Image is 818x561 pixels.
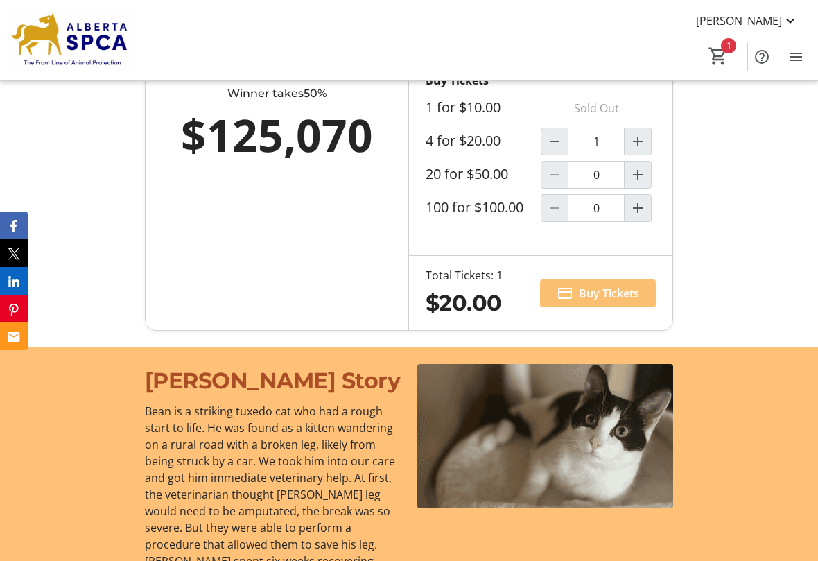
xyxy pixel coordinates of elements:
img: undefined [417,364,673,508]
div: $125,070 [173,102,381,169]
button: Cart [706,44,731,69]
div: Winner takes [173,85,381,102]
span: 50% [304,87,327,100]
button: Help [748,43,776,71]
strong: Buy Tickets [426,73,489,88]
img: Alberta SPCA's Logo [8,6,132,75]
button: Buy Tickets [540,279,656,307]
button: Menu [782,43,810,71]
button: Decrement by one [541,128,568,155]
p: Sold Out [541,94,652,122]
div: $20.00 [426,286,503,320]
span: [PERSON_NAME] [696,12,782,29]
div: Total Tickets: 1 [426,267,503,284]
span: [PERSON_NAME] Story [145,367,401,394]
button: Increment by one [625,128,651,155]
label: 20 for $50.00 [426,166,508,182]
label: 100 for $100.00 [426,199,523,216]
button: [PERSON_NAME] [685,10,810,32]
span: Buy Tickets [579,285,639,302]
button: Increment by one [625,195,651,221]
label: 1 for $10.00 [426,99,501,116]
button: Increment by one [625,162,651,188]
label: 4 for $20.00 [426,132,501,149]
